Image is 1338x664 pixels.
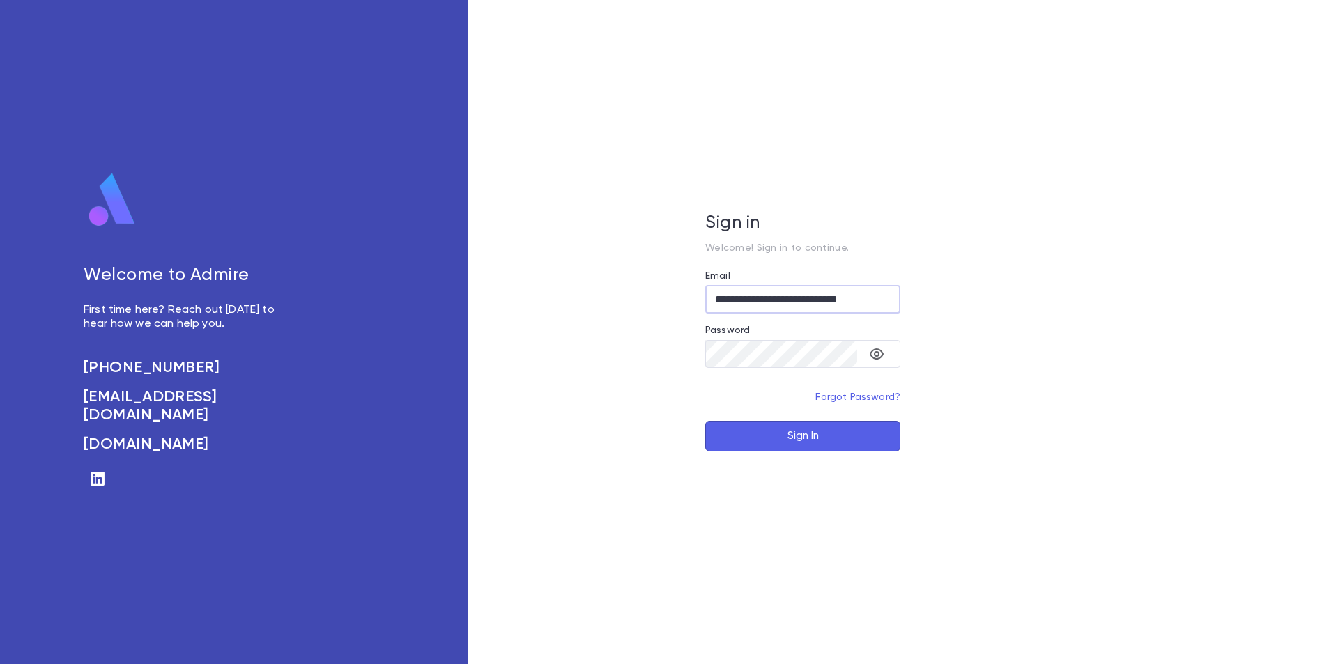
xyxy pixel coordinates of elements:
[815,392,900,402] a: Forgot Password?
[705,242,900,254] p: Welcome! Sign in to continue.
[84,435,290,454] a: [DOMAIN_NAME]
[84,359,290,377] a: [PHONE_NUMBER]
[84,265,290,286] h5: Welcome to Admire
[705,213,900,234] h5: Sign in
[84,388,290,424] a: [EMAIL_ADDRESS][DOMAIN_NAME]
[84,303,290,331] p: First time here? Reach out [DATE] to hear how we can help you.
[705,325,750,336] label: Password
[863,340,891,368] button: toggle password visibility
[705,421,900,451] button: Sign In
[705,270,730,281] label: Email
[84,172,141,228] img: logo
